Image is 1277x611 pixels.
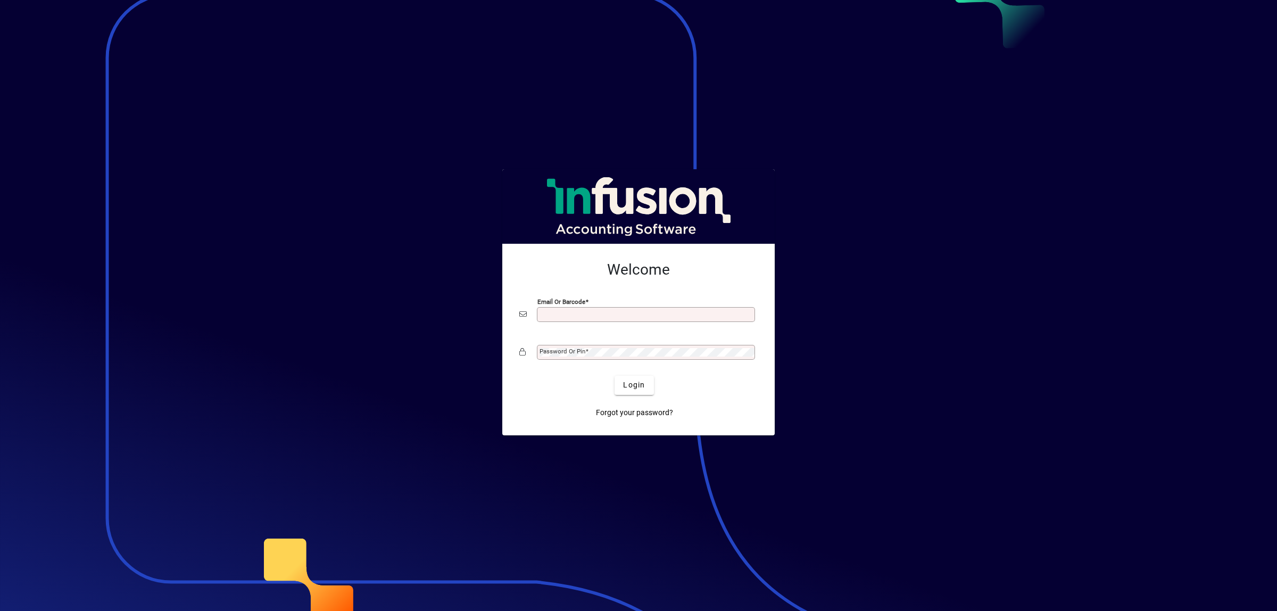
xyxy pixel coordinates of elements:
a: Forgot your password? [592,403,677,423]
mat-label: Password or Pin [540,348,585,355]
h2: Welcome [519,261,758,279]
mat-label: Email or Barcode [537,298,585,305]
span: Login [623,379,645,391]
button: Login [615,376,653,395]
span: Forgot your password? [596,407,673,418]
